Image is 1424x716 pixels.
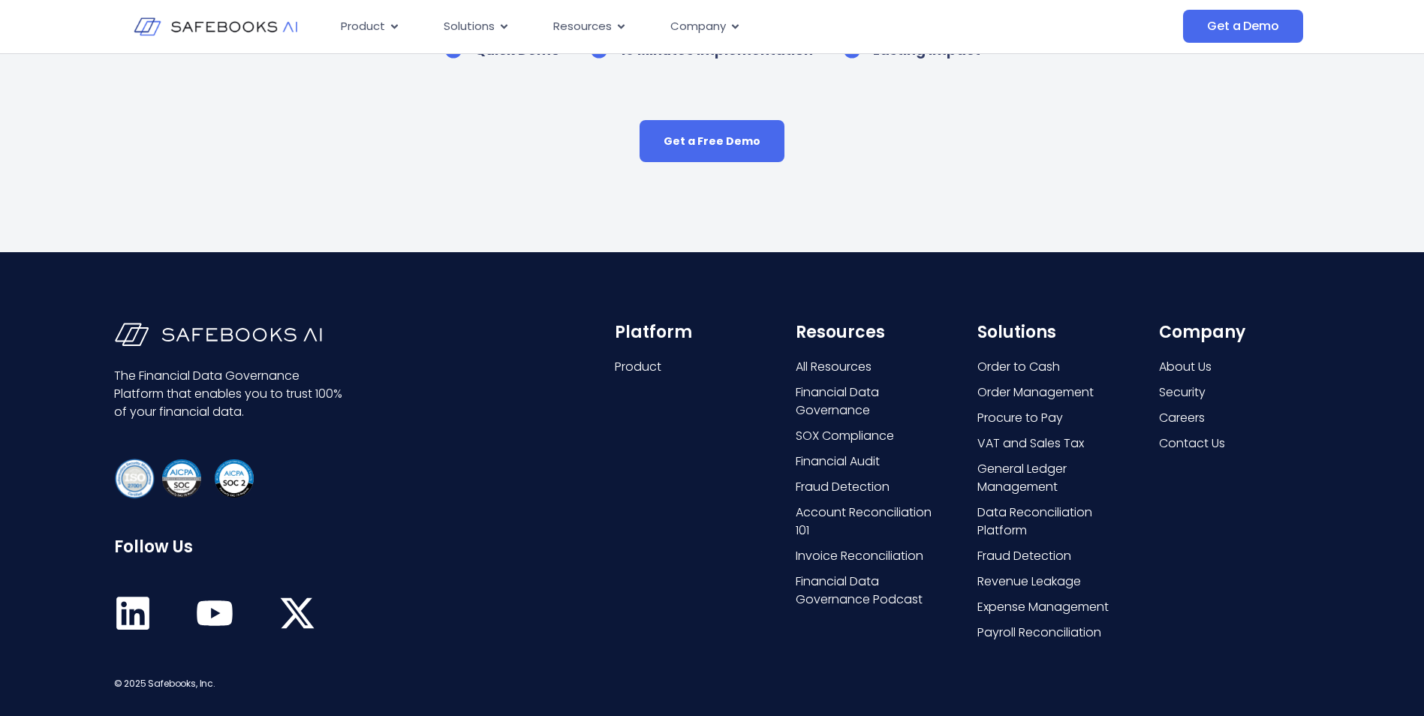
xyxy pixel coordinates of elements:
a: Order Management [977,384,1129,402]
h6: Resources [796,323,947,342]
span: Revenue Leakage [977,573,1081,591]
h6: Solutions [977,323,1129,342]
span: Company [670,18,726,35]
a: Data Reconciliation Platform [977,504,1129,540]
span: Security [1159,384,1206,402]
p: The Financial Data Governance Platform that enables you to trust 100% of your financial data. [114,367,345,421]
span: Resources [553,18,612,35]
span: Contact Us [1159,435,1225,453]
span: Expense Management [977,598,1109,616]
span: About Us [1159,358,1212,376]
span: Financial Audit [796,453,880,471]
span: © 2025 Safebooks, Inc. [114,677,215,690]
span: Order Management [977,384,1094,402]
h6: Follow Us [114,537,345,557]
span: Invoice Reconciliation [796,547,923,565]
span: Order to Cash [977,358,1060,376]
span: Get a Demo [1207,19,1278,34]
a: Expense Management [977,598,1129,616]
span: Careers [1159,409,1205,427]
div: Menu Toggle [329,12,1033,41]
a: SOX Compliance [796,427,947,445]
a: Invoice Reconciliation [796,547,947,565]
a: Get a Demo [1183,10,1302,43]
a: Contact Us [1159,435,1311,453]
span: Product [615,358,661,376]
a: Product [615,358,766,376]
a: Order to Cash [977,358,1129,376]
span: Product [341,18,385,35]
span: Payroll Reconciliation [977,624,1101,642]
a: Fraud Detection [977,547,1129,565]
a: Account Reconciliation 101 [796,504,947,540]
a: Revenue Leakage [977,573,1129,591]
a: Procure to Pay [977,409,1129,427]
span: VAT and Sales Tax [977,435,1084,453]
a: About Us [1159,358,1311,376]
span: All Resources [796,358,872,376]
a: Security [1159,384,1311,402]
nav: Menu [329,12,1033,41]
a: All Resources [796,358,947,376]
a: Payroll Reconciliation [977,624,1129,642]
a: Financial Data Governance Podcast [796,573,947,609]
a: Financial Data Governance [796,384,947,420]
a: General Ledger Management [977,460,1129,496]
a: Financial Audit [796,453,947,471]
span: Fraud Detection [977,547,1071,565]
span: SOX Compliance [796,427,894,445]
span: Procure to Pay [977,409,1063,427]
span: Solutions [444,18,495,35]
h6: Platform [615,323,766,342]
span: Fraud Detection [796,478,890,496]
a: Fraud Detection [796,478,947,496]
a: Careers [1159,409,1311,427]
a: Get a Free Demo [640,120,784,162]
a: VAT and Sales Tax [977,435,1129,453]
h6: Company [1159,323,1311,342]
